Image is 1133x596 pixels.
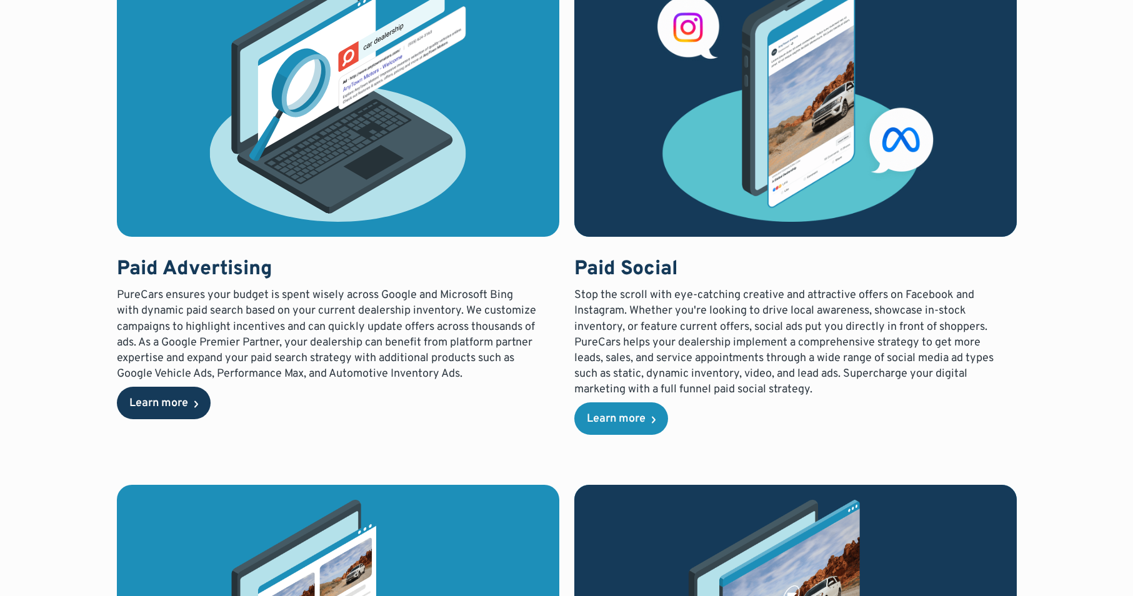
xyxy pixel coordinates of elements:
a: Learn more [117,387,211,419]
p: Stop the scroll with eye-catching creative and attractive offers on Facebook and Instagram. Wheth... [574,287,995,397]
a: Learn more [574,402,668,435]
p: PureCars ensures your budget is spent wisely across Google and Microsoft Bing with dynamic paid s... [117,287,537,382]
div: Learn more [587,414,646,425]
h3: Paid Social [574,257,995,283]
div: Learn more [129,398,188,409]
h3: Paid Advertising [117,257,537,283]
